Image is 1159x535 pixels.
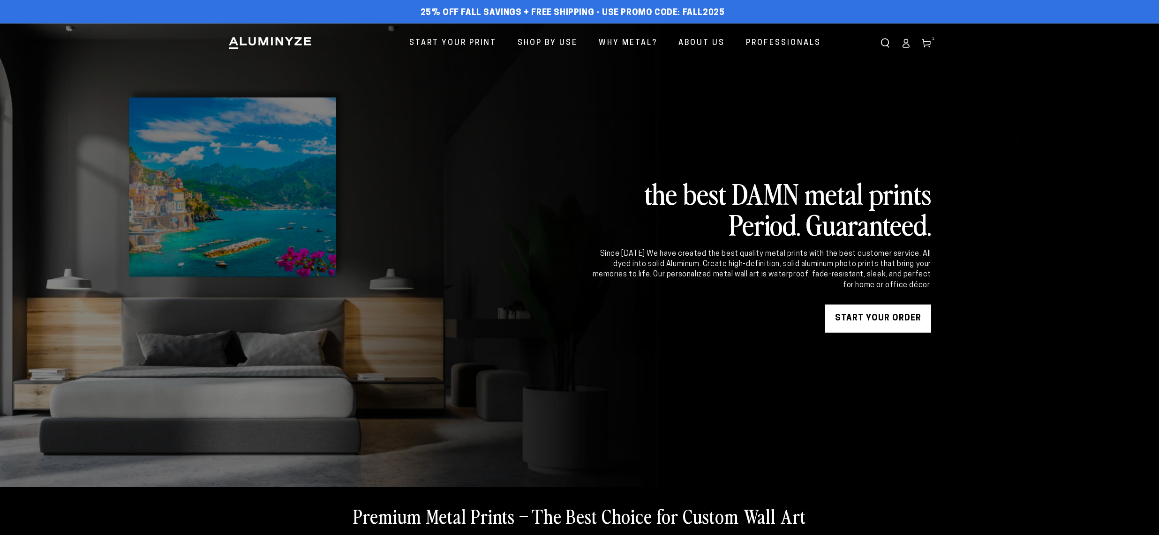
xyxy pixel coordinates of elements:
a: START YOUR Order [825,305,931,333]
span: Start Your Print [409,37,497,50]
h2: the best DAMN metal prints Period. Guaranteed. [591,178,931,239]
div: Since [DATE] We have created the best quality metal prints with the best customer service. All dy... [591,249,931,291]
span: 1 [932,36,935,42]
a: About Us [671,31,732,56]
a: Why Metal? [592,31,664,56]
span: Professionals [746,37,821,50]
span: Shop By Use [518,37,578,50]
a: Professionals [739,31,828,56]
span: Why Metal? [599,37,657,50]
h2: Premium Metal Prints – The Best Choice for Custom Wall Art [353,504,806,528]
span: 25% off FALL Savings + Free Shipping - Use Promo Code: FALL2025 [421,8,725,18]
a: Start Your Print [402,31,504,56]
a: Shop By Use [511,31,585,56]
span: About Us [678,37,725,50]
img: Aluminyze [228,36,312,50]
summary: Search our site [875,33,896,53]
